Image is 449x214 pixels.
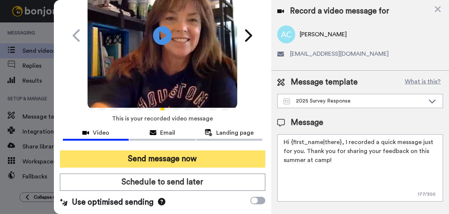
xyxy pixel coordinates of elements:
span: Message template [291,77,358,88]
button: Schedule to send later [60,174,265,191]
img: Message-temps.svg [284,98,290,104]
textarea: Hi {first_name|there}, I recorded a quick message just for you. Thank you for sharing your feedba... [277,134,443,202]
span: Message [291,117,323,128]
span: This is your recorded video message [112,110,213,127]
span: Video [93,128,109,137]
span: [EMAIL_ADDRESS][DOMAIN_NAME] [290,49,389,58]
span: Use optimised sending [72,197,153,208]
div: 2025 Survey Response [284,97,425,105]
span: Landing page [216,128,254,137]
span: Email [160,128,175,137]
button: Send message now [60,150,265,168]
button: What is this? [403,77,443,88]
